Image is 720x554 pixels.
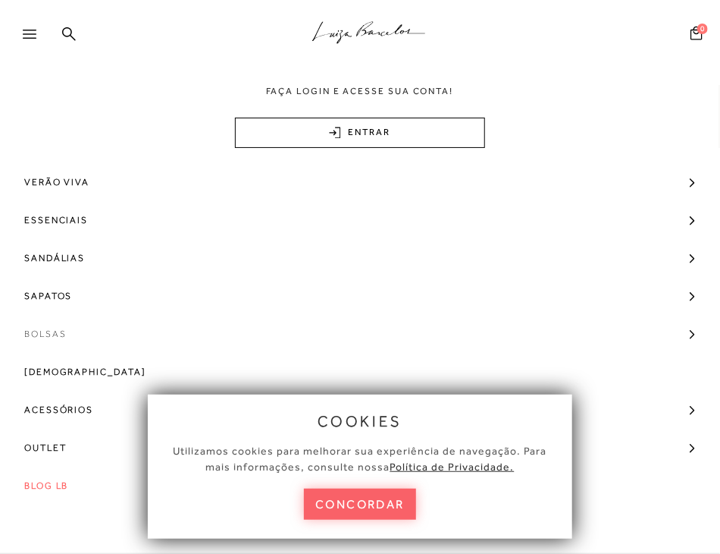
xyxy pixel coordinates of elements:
[318,413,402,430] span: cookies
[686,25,707,46] button: 0
[24,239,85,277] span: Sandálias
[24,429,67,467] span: Outlet
[24,315,67,353] span: Bolsas
[174,445,547,473] span: Utilizamos cookies para melhorar sua experiência de navegação. Para mais informações, consulte nossa
[24,353,146,391] span: [DEMOGRAPHIC_DATA]
[24,201,88,239] span: Essenciais
[697,24,708,34] span: 0
[24,163,89,201] span: Verão Viva
[235,118,485,148] a: ENTRAR
[24,391,93,429] span: Acessórios
[24,467,68,505] span: BLOG LB
[304,489,416,520] button: concordar
[390,461,515,473] a: Política de Privacidade.
[24,277,72,315] span: Sapatos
